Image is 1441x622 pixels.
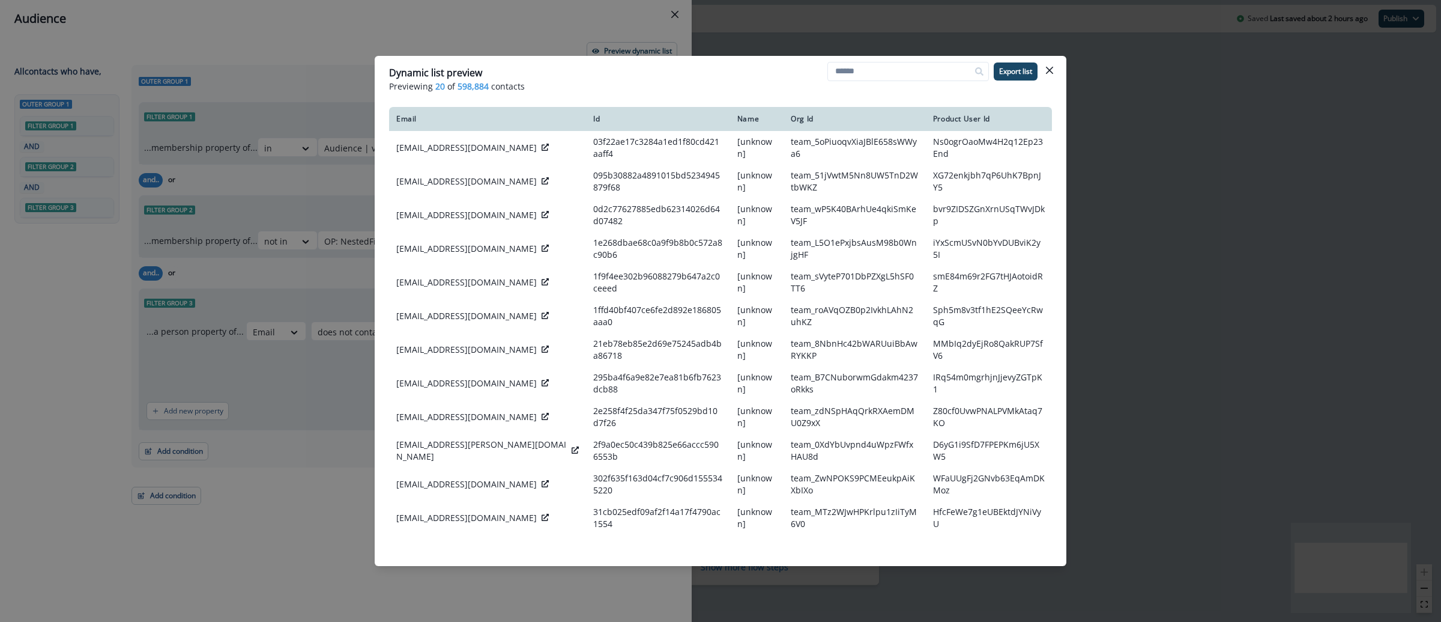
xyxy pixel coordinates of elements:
td: D6yG1i9SfD7FPEPKm6jU5XW5 [926,434,1052,468]
p: [EMAIL_ADDRESS][DOMAIN_NAME] [396,344,537,356]
td: dLMLGAWdW5LaxKyufAvCcYv5 [926,535,1052,569]
td: bvr9ZIDSZGnXrnUSqTWvJDkp [926,198,1052,232]
p: [EMAIL_ADDRESS][DOMAIN_NAME] [396,276,537,288]
td: 0d2c77627885edb62314026d64d07482 [586,198,730,232]
td: HfcFeWe7g1eUBEktdJYNiVyU [926,501,1052,535]
td: team_ZwNPOKS9PCMEeukpAiKXbIXo [784,468,926,501]
td: 295ba4f6a9e82e7ea81b6fb7623dcb88 [586,367,730,400]
td: [unknown] [730,299,784,333]
td: 095b30882a4891015bd5234945879f68 [586,165,730,198]
div: Email [396,114,579,124]
td: 2f9a0ec50c439b825e66accc5906553b [586,434,730,468]
p: [EMAIL_ADDRESS][DOMAIN_NAME] [396,142,537,154]
td: 362e881185fe8b8da2047a5c6bd75058 [586,535,730,569]
td: WFaUUgFj2GNvb63EqAmDKMoz [926,468,1052,501]
p: [EMAIL_ADDRESS][DOMAIN_NAME] [396,377,537,389]
td: Sph5m8v3tf1hE2SQeeYcRwqG [926,299,1052,333]
p: [EMAIL_ADDRESS][PERSON_NAME][DOMAIN_NAME] [396,439,567,463]
td: IRq54m0mgrhjnJjevyZGTpK1 [926,367,1052,400]
td: 302f635f163d04cf7c906d1555345220 [586,468,730,501]
td: [unknown] [730,198,784,232]
span: 598,884 [458,80,489,93]
p: Dynamic list preview [389,66,482,80]
td: XG72enkjbh7qP6UhK7BpnJY5 [926,165,1052,198]
td: MMbIq2dyEjRo8QakRUP7SfV6 [926,333,1052,367]
p: [EMAIL_ADDRESS][DOMAIN_NAME] [396,512,537,524]
p: [EMAIL_ADDRESS][DOMAIN_NAME] [396,411,537,423]
td: [unknown] [730,333,784,367]
div: Name [737,114,776,124]
td: team_B7CNuborwmGdakm4237oRkks [784,367,926,400]
td: team_UpRZnzGn5zFXaexQOfLZyPxK [784,535,926,569]
td: team_roAVqOZB0p2IvkhLAhN2uhKZ [784,299,926,333]
p: [EMAIL_ADDRESS][DOMAIN_NAME] [396,243,537,255]
td: [unknown] [730,367,784,400]
div: Id [593,114,722,124]
td: Ns0ogrOaoMw4H2q12Ep23End [926,131,1052,165]
td: smE84m69r2FG7tHJAotoidRZ [926,266,1052,299]
td: iYxScmUSvN0bYvDUBviK2y5I [926,232,1052,266]
span: 20 [435,80,445,93]
p: Previewing of contacts [389,80,1052,93]
p: [EMAIL_ADDRESS][DOMAIN_NAME] [396,478,537,490]
td: 03f22ae17c3284a1ed1f80cd421aaff4 [586,131,730,165]
td: team_zdNSpHAqQrkRXAemDMU0Z9xX [784,400,926,434]
td: [unknown] [730,501,784,535]
td: team_5oPiuoqvXiaJBlE658sWWya6 [784,131,926,165]
td: team_51jVwtM5Nn8UW5TnD2WtbWKZ [784,165,926,198]
td: [unknown] [730,266,784,299]
td: 1f9f4ee302b96088279b647a2c0ceeed [586,266,730,299]
td: team_L5O1ePxjbsAusM98b0WnjgHF [784,232,926,266]
td: 31cb025edf09af2f14a17f4790ac1554 [586,501,730,535]
p: Export list [999,67,1032,76]
p: [EMAIL_ADDRESS][DOMAIN_NAME] [396,310,537,322]
td: [unknown] [730,165,784,198]
div: Product User Id [933,114,1045,124]
td: [unknown] [730,468,784,501]
div: Org Id [791,114,919,124]
td: Z80cf0UvwPNALPVMkAtaq7KO [926,400,1052,434]
td: [unknown] [730,232,784,266]
td: 1ffd40bf407ce6fe2d892e186805aaa0 [586,299,730,333]
td: 2e258f4f25da347f75f0529bd10d7f26 [586,400,730,434]
button: Close [1040,61,1059,80]
td: team_wP5K40BArhUe4qkiSmKeV5JF [784,198,926,232]
td: team_sVyteP701DbPZXgL5hSF0TT6 [784,266,926,299]
td: [unknown] [730,535,784,569]
td: [unknown] [730,400,784,434]
p: [EMAIL_ADDRESS][DOMAIN_NAME] [396,175,537,188]
td: team_0XdYbUvpnd4uWpzFWfxHAU8d [784,434,926,468]
td: [unknown] [730,131,784,165]
td: team_MTz2WJwHPKrlpu1zIiTyM6V0 [784,501,926,535]
button: Export list [994,63,1038,81]
td: [unknown] [730,434,784,468]
td: 21eb78eb85e2d69e75245adb4ba86718 [586,333,730,367]
td: 1e268dbae68c0a9f9b8b0c572a8c90b6 [586,232,730,266]
td: team_8NbnHc42bWARUuiBbAwRYKKP [784,333,926,367]
p: [EMAIL_ADDRESS][DOMAIN_NAME] [396,209,537,221]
